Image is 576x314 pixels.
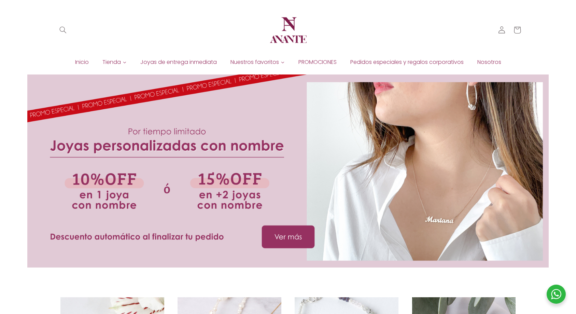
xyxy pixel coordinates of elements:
[470,57,508,67] a: Nosotros
[292,57,343,67] a: PROMOCIONES
[96,57,134,67] a: Tienda
[68,57,96,67] a: Inicio
[268,10,309,51] img: Anante Joyería | Diseño en plata y oro
[350,58,464,66] span: Pedidos especiales y regalos corporativos
[477,58,501,66] span: Nosotros
[140,58,217,66] span: Joyas de entrega inmediata
[343,57,470,67] a: Pedidos especiales y regalos corporativos
[75,58,89,66] span: Inicio
[134,57,224,67] a: Joyas de entrega inmediata
[224,57,292,67] a: Nuestros favoritos
[298,58,337,66] span: PROMOCIONES
[230,58,279,66] span: Nuestros favoritos
[265,7,311,53] a: Anante Joyería | Diseño en plata y oro
[102,58,121,66] span: Tienda
[55,22,71,38] summary: Búsqueda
